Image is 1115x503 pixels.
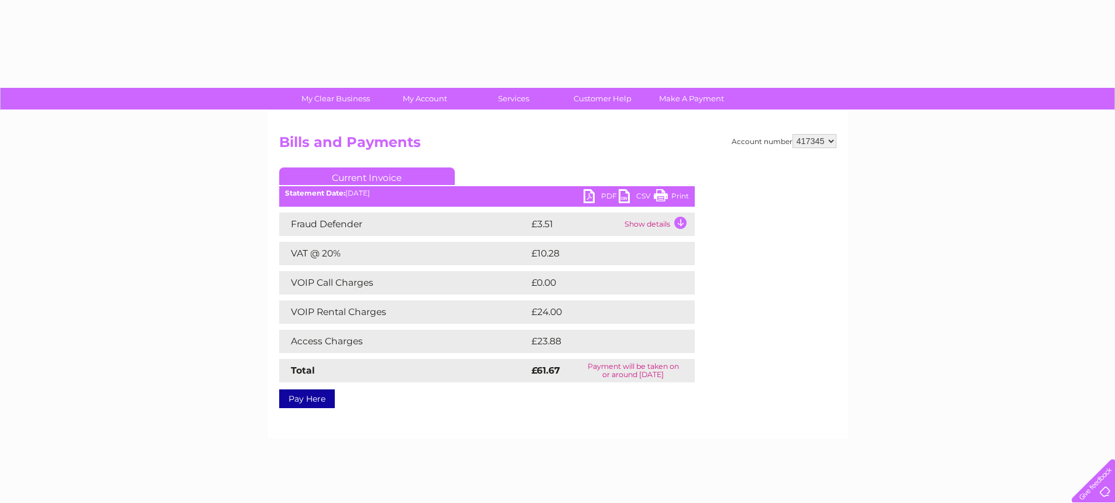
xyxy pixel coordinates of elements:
[279,271,529,295] td: VOIP Call Charges
[279,300,529,324] td: VOIP Rental Charges
[529,242,670,265] td: £10.28
[279,189,695,197] div: [DATE]
[554,88,651,110] a: Customer Help
[465,88,562,110] a: Services
[643,88,740,110] a: Make A Payment
[279,213,529,236] td: Fraud Defender
[291,365,315,376] strong: Total
[584,189,619,206] a: PDF
[529,300,672,324] td: £24.00
[619,189,654,206] a: CSV
[279,242,529,265] td: VAT @ 20%
[529,330,671,353] td: £23.88
[622,213,695,236] td: Show details
[287,88,384,110] a: My Clear Business
[279,330,529,353] td: Access Charges
[279,167,455,185] a: Current Invoice
[279,389,335,408] a: Pay Here
[376,88,473,110] a: My Account
[285,189,345,197] b: Statement Date:
[529,271,668,295] td: £0.00
[732,134,836,148] div: Account number
[531,365,560,376] strong: £61.67
[279,134,836,156] h2: Bills and Payments
[529,213,622,236] td: £3.51
[654,189,689,206] a: Print
[572,359,695,382] td: Payment will be taken on or around [DATE]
